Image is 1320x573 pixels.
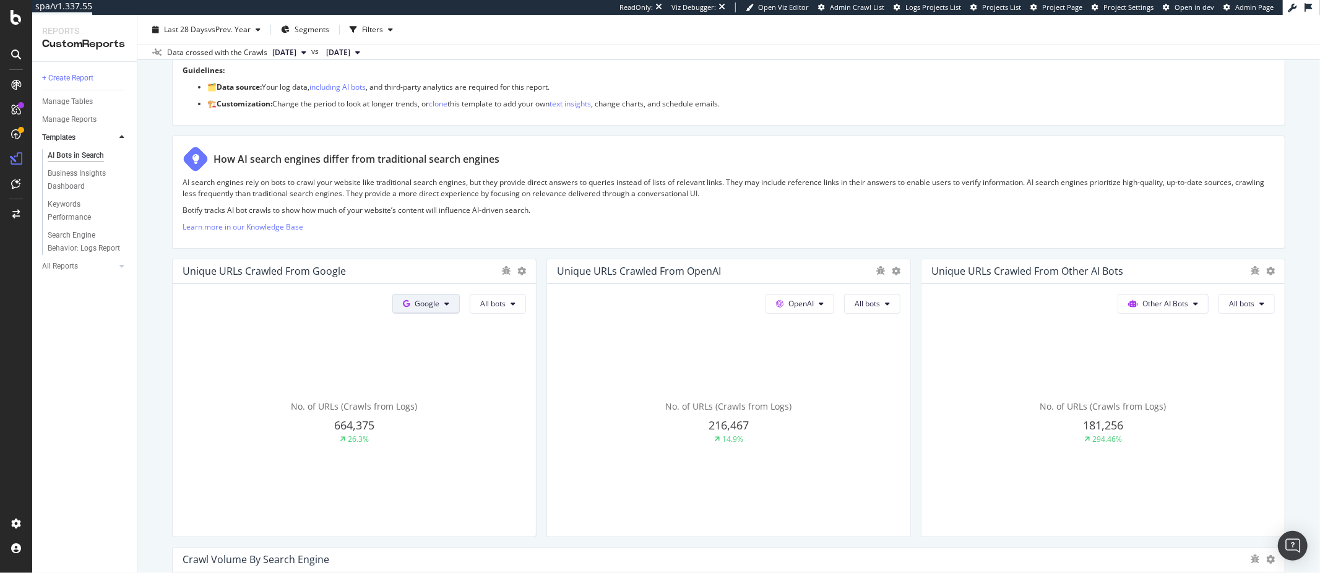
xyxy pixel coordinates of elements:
[982,2,1021,12] span: Projects List
[722,434,743,444] div: 14.9%
[42,37,127,51] div: CustomReports
[42,95,128,108] a: Manage Tables
[183,222,303,232] a: Learn more in our Knowledge Base
[167,47,267,58] div: Data crossed with the Crawls
[758,2,809,12] span: Open Viz Editor
[326,47,350,58] span: 2024 Sep. 8th
[557,265,721,277] div: Unique URLs Crawled from OpenAI
[746,2,809,12] a: Open Viz Editor
[207,82,1275,92] p: 🗂️ Your log data, , and third-party analytics are required for this report.
[921,259,1285,537] div: Unique URLs Crawled from Other AI BotsOther AI BotsAll botsNo. of URLs (Crawls from Logs)181,2562...
[931,265,1123,277] div: Unique URLs Crawled from Other AI Bots
[1092,2,1154,12] a: Project Settings
[42,131,75,144] div: Templates
[48,229,121,255] div: Search Engine Behavior: Logs Report
[42,113,97,126] div: Manage Reports
[666,400,792,412] span: No. of URLs (Crawls from Logs)
[276,20,334,40] button: Segments
[48,167,128,193] a: Business Insights Dashboard
[309,82,366,92] a: including AI bots
[1223,2,1274,12] a: Admin Page
[671,2,716,12] div: Viz Debugger:
[788,298,814,309] span: OpenAI
[1142,298,1188,309] span: Other AI Bots
[48,149,104,162] div: AI Bots in Search
[291,400,418,412] span: No. of URLs (Crawls from Logs)
[1040,400,1167,412] span: No. of URLs (Crawls from Logs)
[321,45,365,60] button: [DATE]
[172,24,1285,126] div: This report shows AI bot interaction with your website and its impact on your organic traffic.Gui...
[392,294,460,314] button: Google
[42,95,93,108] div: Manage Tables
[208,24,251,35] span: vs Prev. Year
[164,24,208,35] span: Last 28 Days
[546,259,911,537] div: Unique URLs Crawled from OpenAIOpenAIAll botsNo. of URLs (Crawls from Logs)216,46714.9%
[42,260,78,273] div: All Reports
[1278,531,1308,561] div: Open Intercom Messenger
[172,136,1285,249] div: How AI search engines differ from traditional search enginesAI search engines rely on bots to cra...
[362,24,383,35] div: Filters
[1175,2,1214,12] span: Open in dev
[295,24,329,35] span: Segments
[48,198,128,224] a: Keywords Performance
[818,2,884,12] a: Admin Crawl List
[766,294,834,314] button: OpenAI
[42,260,116,273] a: All Reports
[894,2,961,12] a: Logs Projects List
[1219,294,1275,314] button: All bots
[415,298,439,309] span: Google
[334,418,374,433] span: 664,375
[480,298,506,309] span: All bots
[48,229,128,255] a: Search Engine Behavior: Logs Report
[1163,2,1214,12] a: Open in dev
[550,98,591,109] a: text insights
[42,72,93,85] div: + Create Report
[1030,2,1082,12] a: Project Page
[48,149,128,162] a: AI Bots in Search
[1229,298,1254,309] span: All bots
[345,20,398,40] button: Filters
[272,47,296,58] span: 2025 Sep. 28th
[183,177,1275,198] p: AI search engines rely on bots to crawl your website like traditional search engines, but they pr...
[1042,2,1082,12] span: Project Page
[348,434,369,444] div: 26.3%
[42,113,128,126] a: Manage Reports
[709,418,749,433] span: 216,467
[207,98,1275,109] p: 🏗️ Change the period to look at longer trends, or this template to add your own , change charts, ...
[1083,418,1123,433] span: 181,256
[1250,266,1260,275] div: bug
[1235,2,1274,12] span: Admin Page
[48,198,117,224] div: Keywords Performance
[172,259,537,537] div: Unique URLs Crawled from GoogleGoogleAll botsNo. of URLs (Crawls from Logs)664,37526.3%
[48,167,119,193] div: Business Insights Dashboard
[183,553,329,566] div: Crawl Volume By Search Engine
[970,2,1021,12] a: Projects List
[183,65,225,75] strong: Guidelines:
[217,82,262,92] strong: Data source:
[429,98,447,109] a: clone
[855,298,880,309] span: All bots
[844,294,900,314] button: All bots
[311,46,321,57] span: vs
[1118,294,1209,314] button: Other AI Bots
[147,20,265,40] button: Last 28 DaysvsPrev. Year
[1103,2,1154,12] span: Project Settings
[905,2,961,12] span: Logs Projects List
[42,131,116,144] a: Templates
[1250,554,1260,563] div: bug
[42,25,127,37] div: Reports
[1092,434,1122,444] div: 294.46%
[267,45,311,60] button: [DATE]
[619,2,653,12] div: ReadOnly:
[830,2,884,12] span: Admin Crawl List
[42,72,128,85] a: + Create Report
[470,294,526,314] button: All bots
[214,152,499,166] div: How AI search engines differ from traditional search engines
[217,98,272,109] strong: Customization:
[876,266,886,275] div: bug
[183,205,1275,215] p: Botify tracks AI bot crawls to show how much of your website’s content will influence AI-driven s...
[501,266,511,275] div: bug
[183,265,346,277] div: Unique URLs Crawled from Google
